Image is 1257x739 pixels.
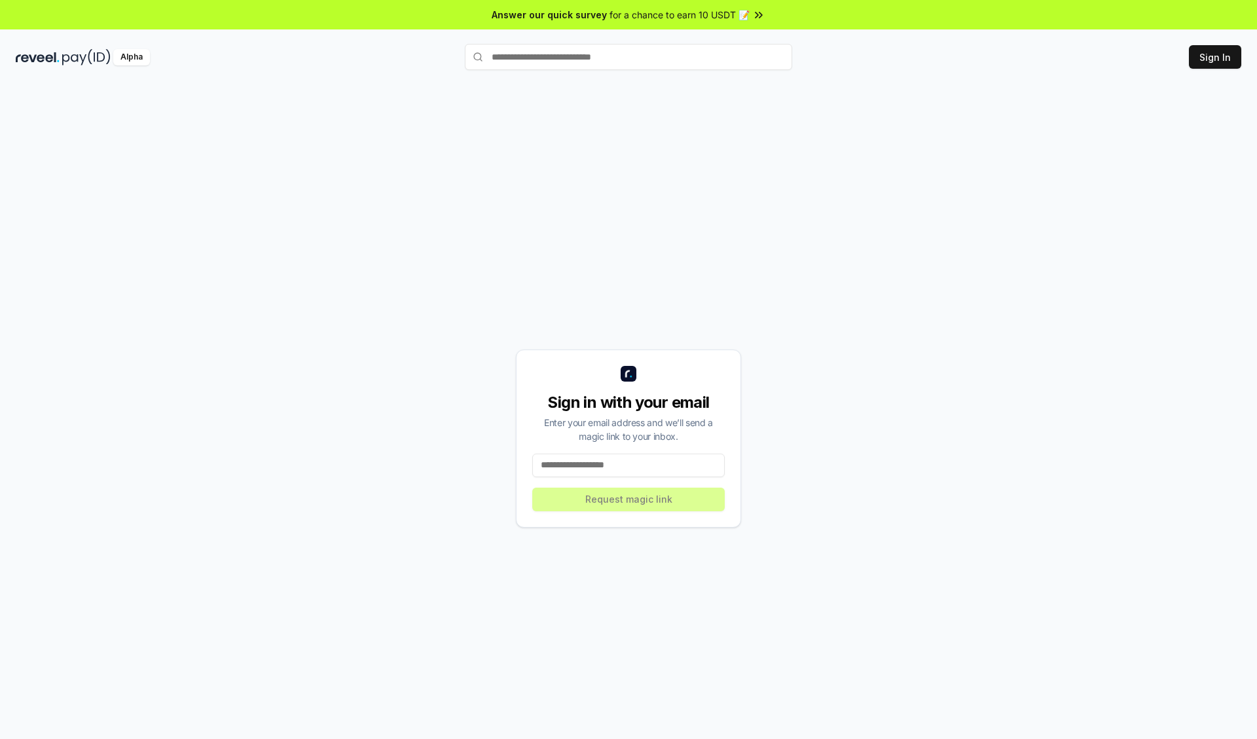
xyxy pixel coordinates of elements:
button: Sign In [1189,45,1241,69]
img: logo_small [621,366,636,382]
div: Sign in with your email [532,392,725,413]
div: Alpha [113,49,150,65]
div: Enter your email address and we’ll send a magic link to your inbox. [532,416,725,443]
img: reveel_dark [16,49,60,65]
span: for a chance to earn 10 USDT 📝 [610,8,750,22]
span: Answer our quick survey [492,8,607,22]
img: pay_id [62,49,111,65]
